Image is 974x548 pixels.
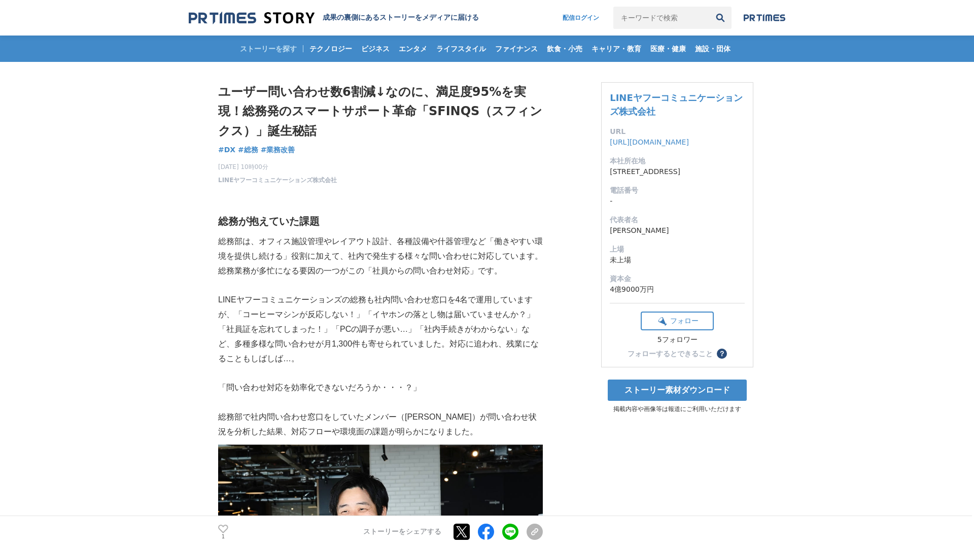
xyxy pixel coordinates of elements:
dt: 電話番号 [610,185,745,196]
a: LINEヤフーコミュニケーションズ株式会社 [218,176,337,185]
a: #業務改善 [261,145,295,155]
a: LINEヤフーコミュニケーションズ株式会社 [610,92,743,117]
span: ？ [718,350,725,357]
dt: 上場 [610,244,745,255]
p: LINEヤフーコミュニケーションズの総務も社内問い合わせ窓口を4名で運用していますが、「コーヒーマシンが反応しない！」「イヤホンの落とし物は届いていませんか？」「社員証を忘れてしまった！」「PC... [218,293,543,366]
dt: 本社所在地 [610,156,745,166]
dd: 4億9000万円 [610,284,745,295]
a: ビジネス [357,36,394,62]
a: テクノロジー [305,36,356,62]
dd: [PERSON_NAME] [610,225,745,236]
span: #業務改善 [261,145,295,154]
span: ライフスタイル [432,44,490,53]
p: 総務部は、オフィス施設管理やレイアウト設計、各種設備や什器管理など「働きやすい環境を提供し続ける」役割に加えて、社内で発生する様々な問い合わせに対応しています。 [218,234,543,264]
a: ファイナンス [491,36,542,62]
span: [DATE] 10時00分 [218,162,337,172]
h2: 成果の裏側にあるストーリーをメディアに届ける [323,13,479,22]
a: 成果の裏側にあるストーリーをメディアに届ける 成果の裏側にあるストーリーをメディアに届ける [189,11,479,25]
span: 飲食・小売 [543,44,586,53]
dt: 代表者名 [610,215,745,225]
h1: ユーザー問い合わせ数6割減↓なのに、満足度95%を実現！総務発のスマートサポート革命「SFINQS（スフィンクス）」誕生秘話 [218,82,543,141]
dt: URL [610,126,745,137]
span: キャリア・教育 [587,44,645,53]
p: ストーリーをシェアする [363,528,441,537]
span: #総務 [238,145,258,154]
div: フォローするとできること [628,350,713,357]
a: #DX [218,145,235,155]
button: ？ [717,349,727,359]
a: エンタメ [395,36,431,62]
a: 飲食・小売 [543,36,586,62]
a: #総務 [238,145,258,155]
a: 配信ログイン [552,7,609,29]
p: 1 [218,534,228,539]
dd: [STREET_ADDRESS] [610,166,745,177]
span: 施設・団体 [691,44,735,53]
dd: 未上場 [610,255,745,265]
span: ファイナンス [491,44,542,53]
a: 施設・団体 [691,36,735,62]
input: キーワードで検索 [613,7,709,29]
a: 医療・健康 [646,36,690,62]
p: 総務業務が多忙になる要因の一つがこの「社員からの問い合わせ対応」です。 [218,264,543,279]
dd: - [610,196,745,207]
div: 5フォロワー [641,335,714,345]
a: キャリア・教育 [587,36,645,62]
img: prtimes [744,14,785,22]
span: #DX [218,145,235,154]
a: ストーリー素材ダウンロード [608,380,747,401]
span: テクノロジー [305,44,356,53]
p: 「問い合わせ対応を効率化できないだろうか・・・？」 [218,381,543,395]
a: ライフスタイル [432,36,490,62]
dt: 資本金 [610,273,745,284]
a: [URL][DOMAIN_NAME] [610,138,689,146]
p: 掲載内容や画像等は報道にご利用いただけます [601,405,753,414]
strong: 総務が抱えていた課題 [218,216,320,227]
button: フォロー [641,312,714,330]
span: 医療・健康 [646,44,690,53]
span: エンタメ [395,44,431,53]
p: 総務部で社内問い合わせ窓口をしていたメンバー（[PERSON_NAME]）が問い合わせ状況を分析した結果、対応フローや環境面の課題が明らかになりました。 [218,410,543,439]
img: 成果の裏側にあるストーリーをメディアに届ける [189,11,315,25]
span: ビジネス [357,44,394,53]
button: 検索 [709,7,732,29]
